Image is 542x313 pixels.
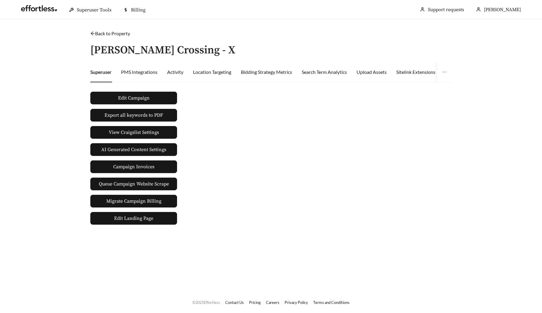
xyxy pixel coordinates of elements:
div: Sitelink Extensions [396,68,435,76]
span: Edit Campaign [118,94,150,102]
button: Export all keywords to PDF [90,109,177,122]
a: Contact Us [225,300,244,305]
button: Queue Campaign Website Scrape [90,178,177,190]
a: Campaign Invoices [90,160,177,173]
button: View Craigslist Settings [90,126,177,139]
div: Search Term Analytics [302,68,347,76]
div: Superuser [90,68,111,76]
a: Pricing [249,300,261,305]
a: Support requests [428,7,464,13]
span: Migrate Campaign Billing [106,198,161,205]
span: © 2025 Effortless [192,300,220,305]
div: Upload Assets [357,68,387,76]
span: Campaign Invoices [113,161,154,173]
button: Edit Campaign [90,92,177,104]
button: ellipsis [437,62,452,82]
span: arrow-left [90,31,95,36]
button: AI Generated Content Settings [90,143,177,156]
span: Queue Campaign Website Scrape [99,180,169,188]
div: Bidding Strategy Metrics [241,68,292,76]
a: Terms and Conditions [313,300,350,305]
span: Edit Landing Page [114,212,153,224]
a: Edit Landing Page [90,212,177,225]
span: Export all keywords to PDF [104,112,163,119]
span: [PERSON_NAME] [484,7,521,13]
span: View Craigslist Settings [109,129,159,136]
span: Billing [131,7,145,13]
span: Superuser Tools [77,7,111,13]
div: Location Targeting [193,68,231,76]
a: arrow-leftBack to Property [90,30,130,36]
a: Privacy Policy [285,300,308,305]
button: Migrate Campaign Billing [90,195,177,207]
div: Activity [167,68,183,76]
div: PMS Integrations [121,68,157,76]
h3: [PERSON_NAME] Crossing - X [90,44,235,56]
a: Careers [266,300,279,305]
span: ellipsis [442,70,447,74]
span: AI Generated Content Settings [101,146,166,153]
